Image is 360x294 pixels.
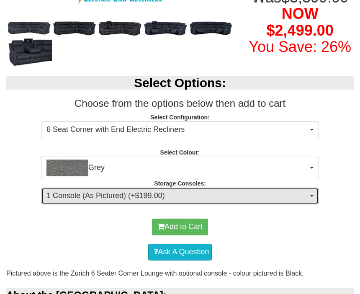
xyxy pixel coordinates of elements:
span: 6 Seat Corner with End Electric Recliners [46,124,308,135]
button: GreyGrey [41,157,319,179]
span: 1 Console (As Pictured) (+$199.00) [46,191,308,201]
b: Select Options: [134,76,226,90]
button: 1 Console (As Pictured) (+$199.00) [41,188,319,204]
button: 6 Seat Corner with End Electric Recliners [41,121,319,138]
button: Add to Cart [152,219,208,235]
span: Grey [46,160,308,176]
img: Grey [46,160,88,176]
strong: Select Configuration: [150,114,210,121]
span: NOW $2,499.00 [267,5,334,39]
font: You Save: 26% [249,38,351,55]
strong: Select Colour: [160,149,200,156]
h3: Choose from the options below then add to cart [6,98,354,109]
strong: Storage Consoles: [154,180,206,187]
a: Ask A Question [148,244,211,260]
